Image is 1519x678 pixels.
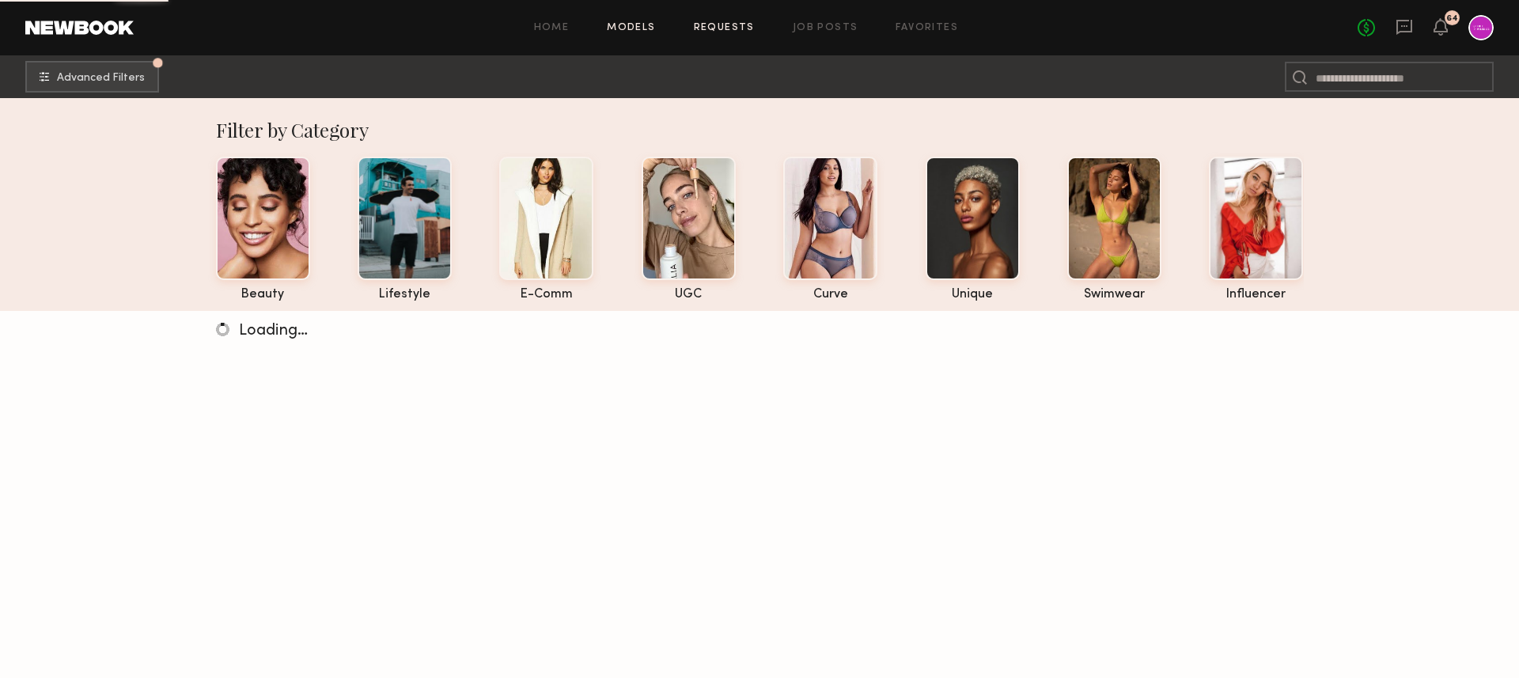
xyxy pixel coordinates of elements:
a: Models [607,23,655,33]
div: swimwear [1067,288,1161,301]
div: unique [926,288,1020,301]
div: Filter by Category [216,117,1304,142]
span: Advanced Filters [57,73,145,84]
div: 64 [1446,14,1458,23]
div: influencer [1209,288,1303,301]
a: Favorites [896,23,958,33]
div: e-comm [499,288,593,301]
div: UGC [642,288,736,301]
div: curve [783,288,877,301]
a: Requests [694,23,755,33]
a: Home [534,23,570,33]
button: Advanced Filters [25,61,159,93]
span: Loading… [239,324,308,339]
div: beauty [216,288,310,301]
a: Job Posts [793,23,858,33]
div: lifestyle [358,288,452,301]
